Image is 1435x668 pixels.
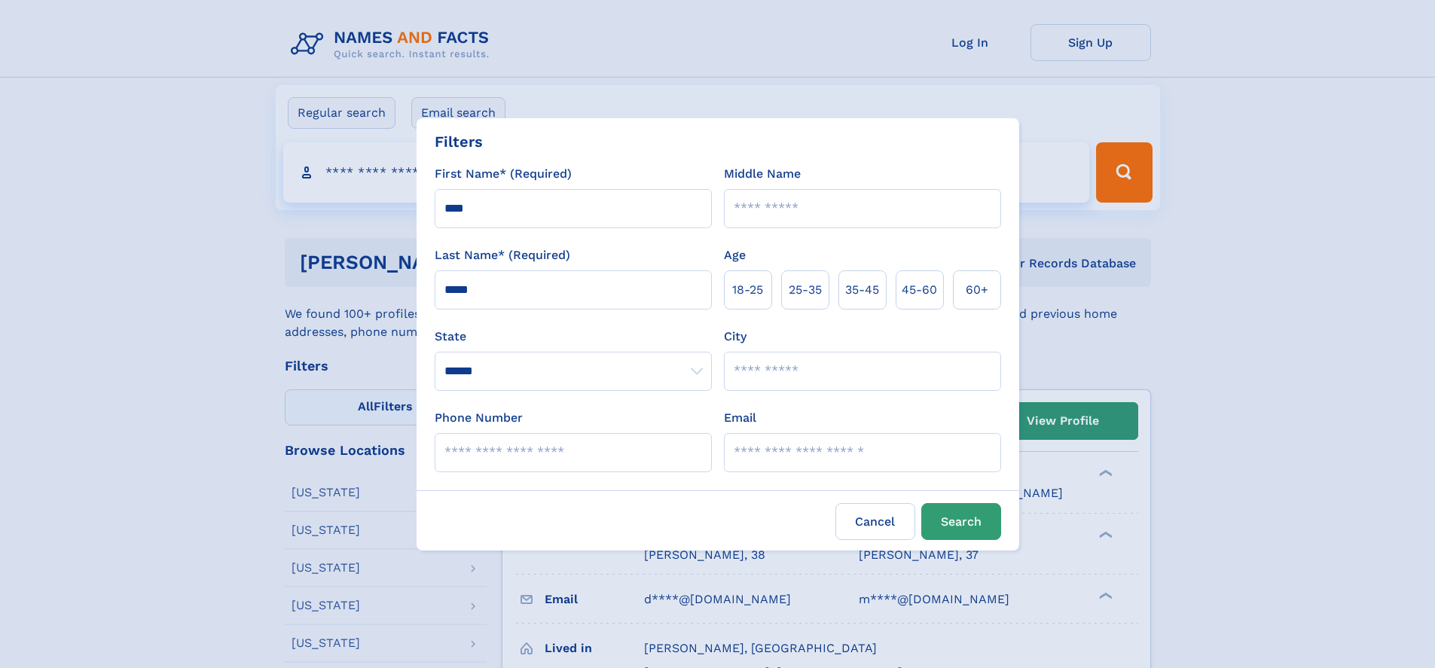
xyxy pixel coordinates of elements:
label: Last Name* (Required) [435,246,570,264]
label: First Name* (Required) [435,165,572,183]
label: Age [724,246,746,264]
div: Filters [435,130,483,153]
label: Middle Name [724,165,801,183]
span: 35‑45 [845,281,879,299]
button: Search [921,503,1001,540]
label: Phone Number [435,409,523,427]
label: State [435,328,712,346]
span: 60+ [966,281,988,299]
label: City [724,328,747,346]
label: Cancel [835,503,915,540]
span: 18‑25 [732,281,763,299]
span: 25‑35 [789,281,822,299]
label: Email [724,409,756,427]
span: 45‑60 [902,281,937,299]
